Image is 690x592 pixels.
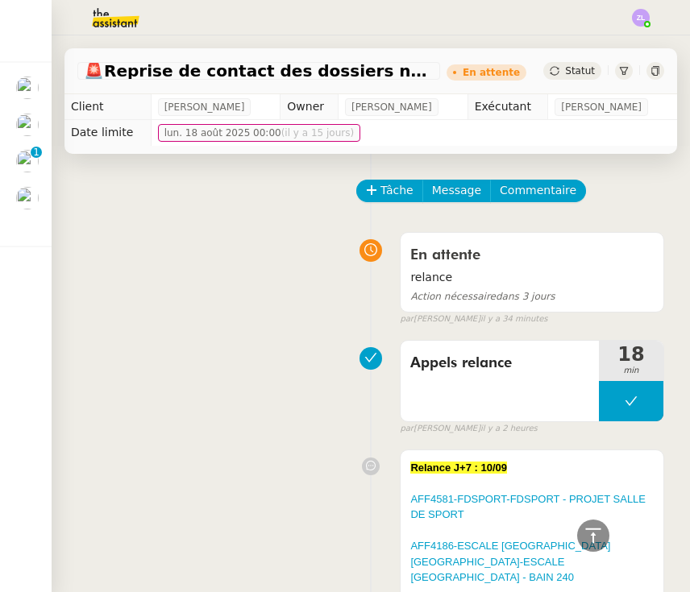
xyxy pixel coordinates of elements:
span: [PERSON_NAME] [561,99,642,115]
span: il y a 34 minutes [480,313,548,326]
div: En attente [463,68,520,77]
td: Exécutant [468,94,548,120]
img: svg [632,9,650,27]
button: Tâche [356,180,423,202]
span: Action nécessaire [410,291,496,302]
span: relance [410,268,654,287]
a: AFF4581-FDSPORT-FDSPORT - PROJET SALLE DE SPORT [410,493,646,521]
span: il y a 2 heures [480,422,538,436]
span: 🚨 [84,61,104,81]
button: Commentaire [490,180,586,202]
span: [PERSON_NAME] [351,99,432,115]
p: 1 [33,147,39,161]
small: [PERSON_NAME] [400,313,547,326]
span: Message [432,181,481,200]
span: lun. 18 août 2025 00:00 [164,125,355,141]
span: (il y a 15 jours) [281,127,354,139]
span: Appels relance [410,351,589,375]
span: 18 [599,345,663,364]
span: min [599,364,663,378]
span: Reprise de contact des dossiers non suivis [84,63,434,79]
span: En attente [410,248,480,263]
span: par [400,422,414,436]
a: AFF4186-ESCALE [GEOGRAPHIC_DATA] [GEOGRAPHIC_DATA]-ESCALE [GEOGRAPHIC_DATA] - BAIN 240 [410,540,610,583]
span: Commentaire [500,181,576,200]
img: users%2F0G3Vvnvi3TQv835PC6wL0iK4Q012%2Favatar%2F85e45ffa-4efd-43d5-9109-2e66efd3e965 [16,114,39,136]
img: users%2FrZ9hsAwvZndyAxvpJrwIinY54I42%2Favatar%2FChatGPT%20Image%201%20aou%CC%82t%202025%2C%2011_1... [16,150,39,172]
span: Statut [565,65,595,77]
nz-badge-sup: 1 [31,147,42,158]
span: [PERSON_NAME] [164,99,245,115]
span: par [400,313,414,326]
td: Date limite [64,120,151,146]
img: users%2Fx9OnqzEMlAUNG38rkK8jkyzjKjJ3%2Favatar%2F1516609952611.jpeg [16,77,39,99]
td: Owner [281,94,339,120]
td: Client [64,94,151,120]
span: Tâche [380,181,414,200]
span: dans 3 jours [410,291,555,302]
strong: Relance J+7 : 10/09 [410,462,507,474]
button: Message [422,180,491,202]
img: users%2F0G3Vvnvi3TQv835PC6wL0iK4Q012%2Favatar%2F85e45ffa-4efd-43d5-9109-2e66efd3e965 [16,187,39,209]
small: [PERSON_NAME] [400,422,537,436]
